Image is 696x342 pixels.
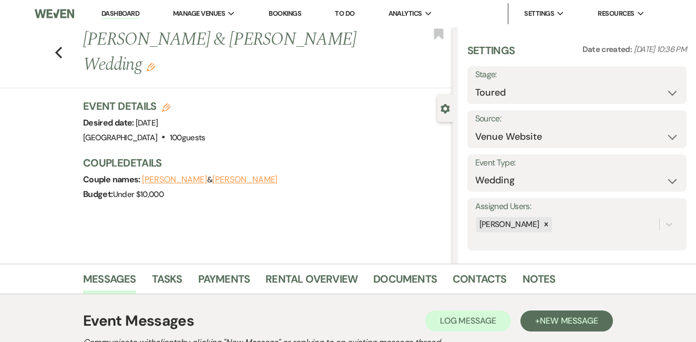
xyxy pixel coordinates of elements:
[523,271,556,294] a: Notes
[634,44,687,55] span: [DATE] 10:36 PM
[475,199,679,214] label: Assigned Users:
[142,174,278,185] span: &
[475,111,679,127] label: Source:
[113,189,164,200] span: Under $10,000
[83,27,374,77] h1: [PERSON_NAME] & [PERSON_NAME] Wedding
[475,67,679,82] label: Stage:
[83,174,142,185] span: Couple names:
[520,310,613,331] button: +New Message
[335,9,354,18] a: To Do
[598,8,634,19] span: Resources
[83,156,442,170] h3: Couple Details
[83,99,206,113] h3: Event Details
[582,44,634,55] span: Date created:
[198,271,250,294] a: Payments
[101,9,139,19] a: Dashboard
[136,118,158,128] span: [DATE]
[388,8,422,19] span: Analytics
[83,271,136,294] a: Messages
[425,310,511,331] button: Log Message
[441,103,450,113] button: Close lead details
[83,117,136,128] span: Desired date:
[173,8,225,19] span: Manage Venues
[475,156,679,171] label: Event Type:
[467,43,515,66] h3: Settings
[83,132,157,143] span: [GEOGRAPHIC_DATA]
[170,132,206,143] span: 100 guests
[83,310,194,332] h1: Event Messages
[269,9,301,18] a: Bookings
[152,271,182,294] a: Tasks
[147,62,155,71] button: Edit
[524,8,554,19] span: Settings
[265,271,357,294] a: Rental Overview
[476,217,541,232] div: [PERSON_NAME]
[440,315,496,326] span: Log Message
[212,175,278,184] button: [PERSON_NAME]
[35,3,74,25] img: Weven Logo
[540,315,598,326] span: New Message
[142,175,207,184] button: [PERSON_NAME]
[453,271,507,294] a: Contacts
[373,271,437,294] a: Documents
[83,189,113,200] span: Budget:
